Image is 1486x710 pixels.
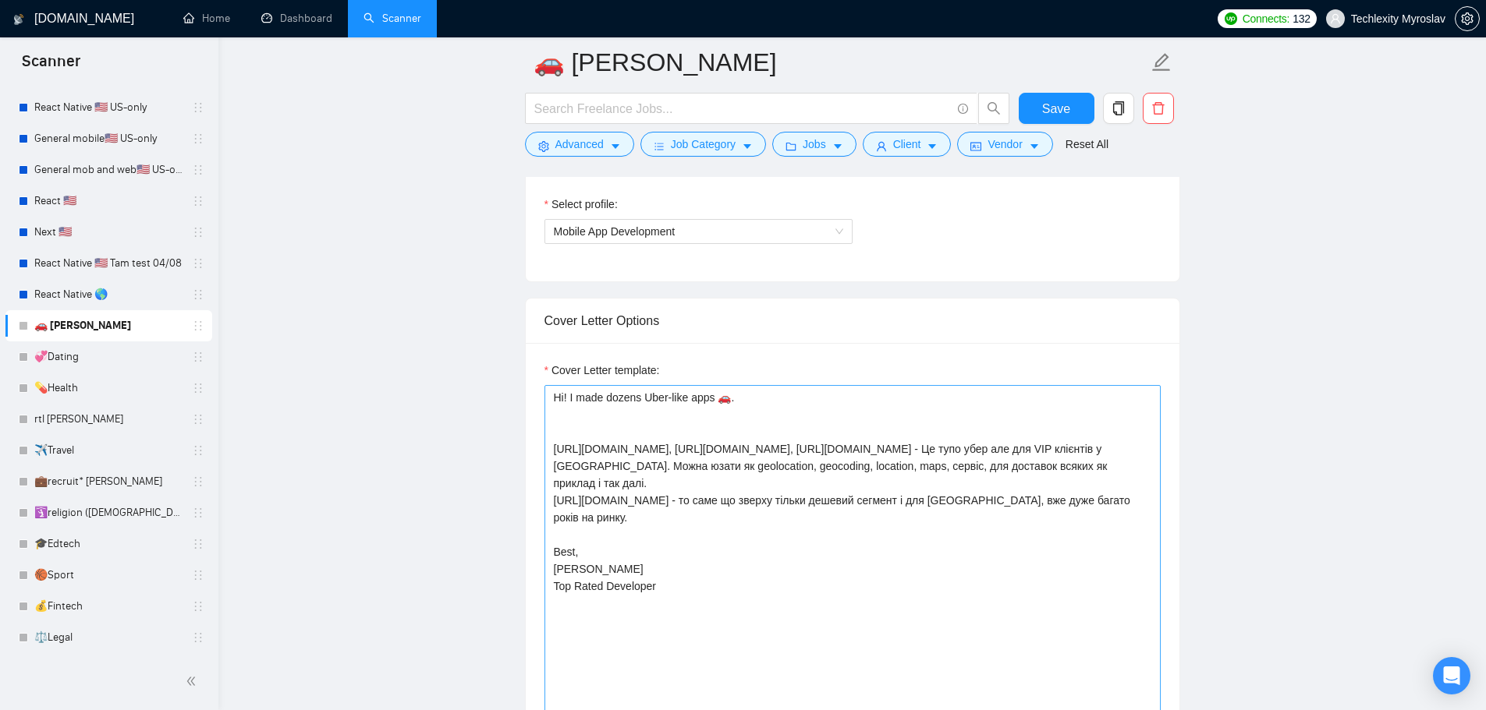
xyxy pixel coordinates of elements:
a: searchScanner [364,12,421,25]
span: holder [192,226,204,238]
span: setting [538,140,549,152]
span: holder [192,288,204,301]
span: holder [192,257,204,270]
a: Reset All [1066,136,1108,153]
button: settingAdvancedcaret-down [525,132,634,157]
span: caret-down [832,140,843,152]
a: ⚖️Legal [34,622,183,653]
span: Vendor [988,136,1022,153]
a: React Native 🌎 [34,279,183,310]
span: caret-down [1029,140,1040,152]
span: caret-down [927,140,938,152]
span: Select profile: [551,196,618,213]
img: logo [13,7,24,32]
a: Next 🇺🇸 [34,217,183,248]
span: Connects: [1243,10,1289,27]
div: Open Intercom Messenger [1433,657,1470,694]
a: 💰Fintech [34,591,183,622]
span: idcard [970,140,981,152]
span: holder [192,351,204,363]
span: Advanced [555,136,604,153]
span: Scanner [9,50,93,83]
span: Jobs [803,136,826,153]
span: user [876,140,887,152]
span: bars [654,140,665,152]
a: React Native 🇺🇸 Tam test 04/08 [34,248,183,279]
img: upwork-logo.png [1225,12,1237,25]
input: Search Freelance Jobs... [534,99,951,118]
span: Job Category [671,136,736,153]
span: holder [192,413,204,426]
a: 🚗 [PERSON_NAME] [34,310,183,341]
span: holder [192,475,204,488]
a: 🎓Edtech [34,528,183,560]
span: holder [192,631,204,644]
span: holder [192,444,204,457]
span: double-left [186,673,201,689]
span: caret-down [610,140,621,152]
a: dashboardDashboard [261,12,332,25]
input: Scanner name... [534,43,1148,82]
span: Save [1042,99,1070,118]
span: user [1330,13,1341,24]
span: setting [1456,12,1479,25]
button: barsJob Categorycaret-down [640,132,766,157]
a: General mobile🇺🇸 US-only [34,123,183,154]
a: homeHome [183,12,230,25]
span: holder [192,195,204,207]
a: 🏀Sport [34,560,183,591]
button: userClientcaret-down [863,132,952,157]
div: Cover Letter Options [544,298,1161,343]
button: Save [1019,93,1094,124]
span: caret-down [742,140,753,152]
button: idcardVendorcaret-down [957,132,1052,157]
span: Mobile App Development [554,220,843,243]
span: delete [1144,101,1173,115]
a: 💼recruit* [PERSON_NAME] [34,466,183,497]
span: holder [192,382,204,394]
span: holder [192,507,204,519]
span: holder [192,101,204,114]
button: folderJobscaret-down [772,132,856,157]
span: holder [192,164,204,176]
span: Client [893,136,921,153]
span: copy [1104,101,1133,115]
button: copy [1103,93,1134,124]
button: search [978,93,1009,124]
span: holder [192,600,204,613]
a: React 🇺🇸 [34,185,183,217]
span: 132 [1293,10,1310,27]
a: setting [1455,12,1480,25]
a: rtl [PERSON_NAME] [34,404,183,435]
span: search [979,101,1009,115]
label: Cover Letter template: [544,362,660,379]
span: holder [192,132,204,145]
a: General mob and web🇺🇸 US-only - to be done [34,154,183,185]
button: delete [1143,93,1174,124]
span: holder [192,569,204,581]
a: 💞Dating [34,341,183,373]
span: info-circle [958,104,968,114]
a: 🛐religion ([DEMOGRAPHIC_DATA][PERSON_NAME]) [34,497,183,528]
a: ✈️Travel [34,435,183,466]
a: 💊Health [34,373,183,404]
span: edit [1151,52,1172,72]
button: setting [1455,6,1480,31]
span: holder [192,320,204,332]
span: folder [786,140,796,152]
a: React Native 🇺🇸 US-only [34,92,183,123]
span: holder [192,538,204,550]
